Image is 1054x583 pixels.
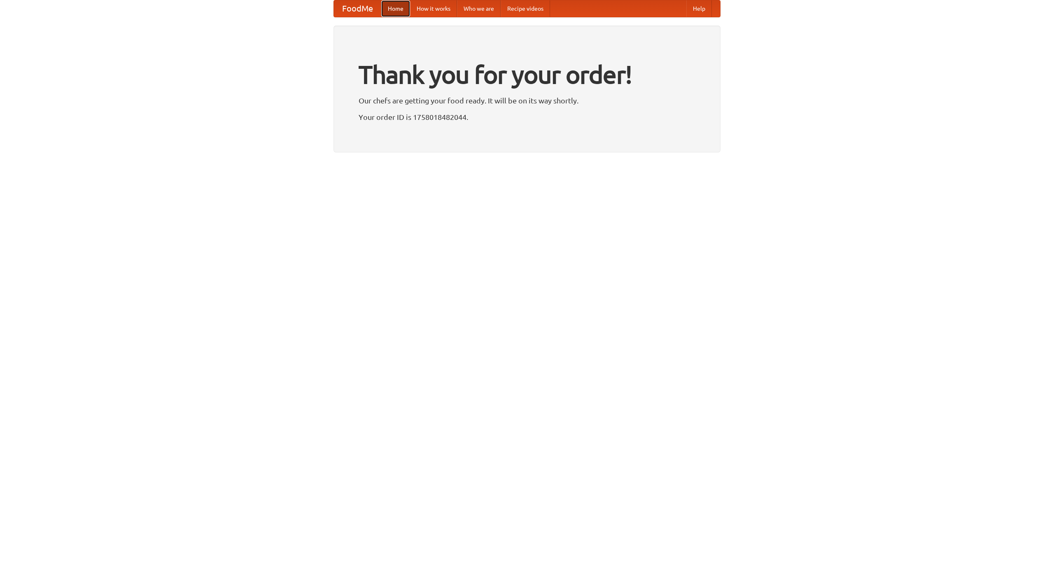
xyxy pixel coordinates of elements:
[359,111,695,123] p: Your order ID is 1758018482044.
[359,55,695,94] h1: Thank you for your order!
[686,0,712,17] a: Help
[410,0,457,17] a: How it works
[359,94,695,107] p: Our chefs are getting your food ready. It will be on its way shortly.
[334,0,381,17] a: FoodMe
[381,0,410,17] a: Home
[457,0,501,17] a: Who we are
[501,0,550,17] a: Recipe videos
